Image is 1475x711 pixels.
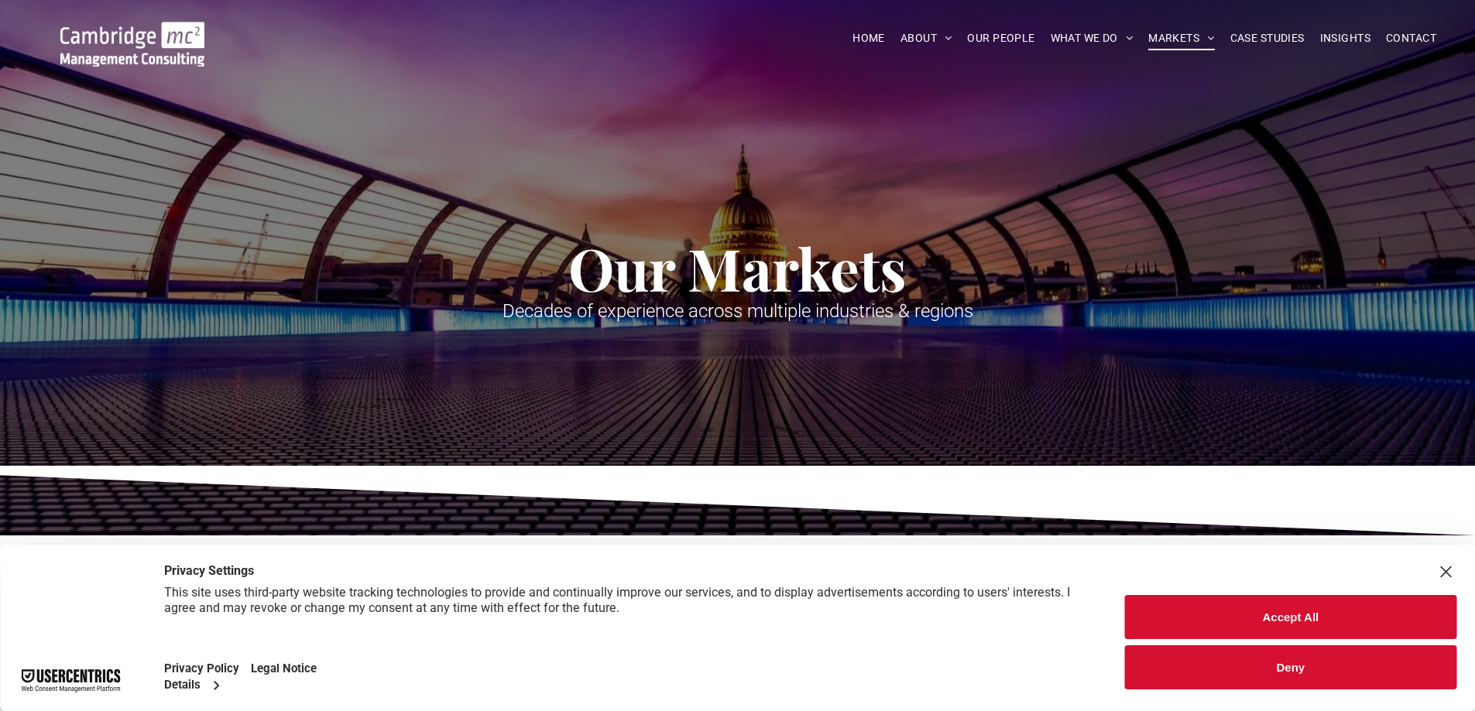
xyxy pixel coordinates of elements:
a: ABOUT [893,26,960,50]
a: HOME [845,26,893,50]
a: Your Business Transformed | Cambridge Management Consulting [60,24,204,40]
a: OUR PEOPLE [959,26,1042,50]
span: Our Markets [568,229,907,306]
a: WHAT WE DO [1043,26,1141,50]
img: Go to Homepage [60,22,204,67]
a: INSIGHTS [1312,26,1378,50]
span: Decades of experience across multiple industries & regions [503,300,973,322]
a: MARKETS [1141,26,1222,50]
a: CONTACT [1378,26,1444,50]
a: CASE STUDIES [1223,26,1312,50]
